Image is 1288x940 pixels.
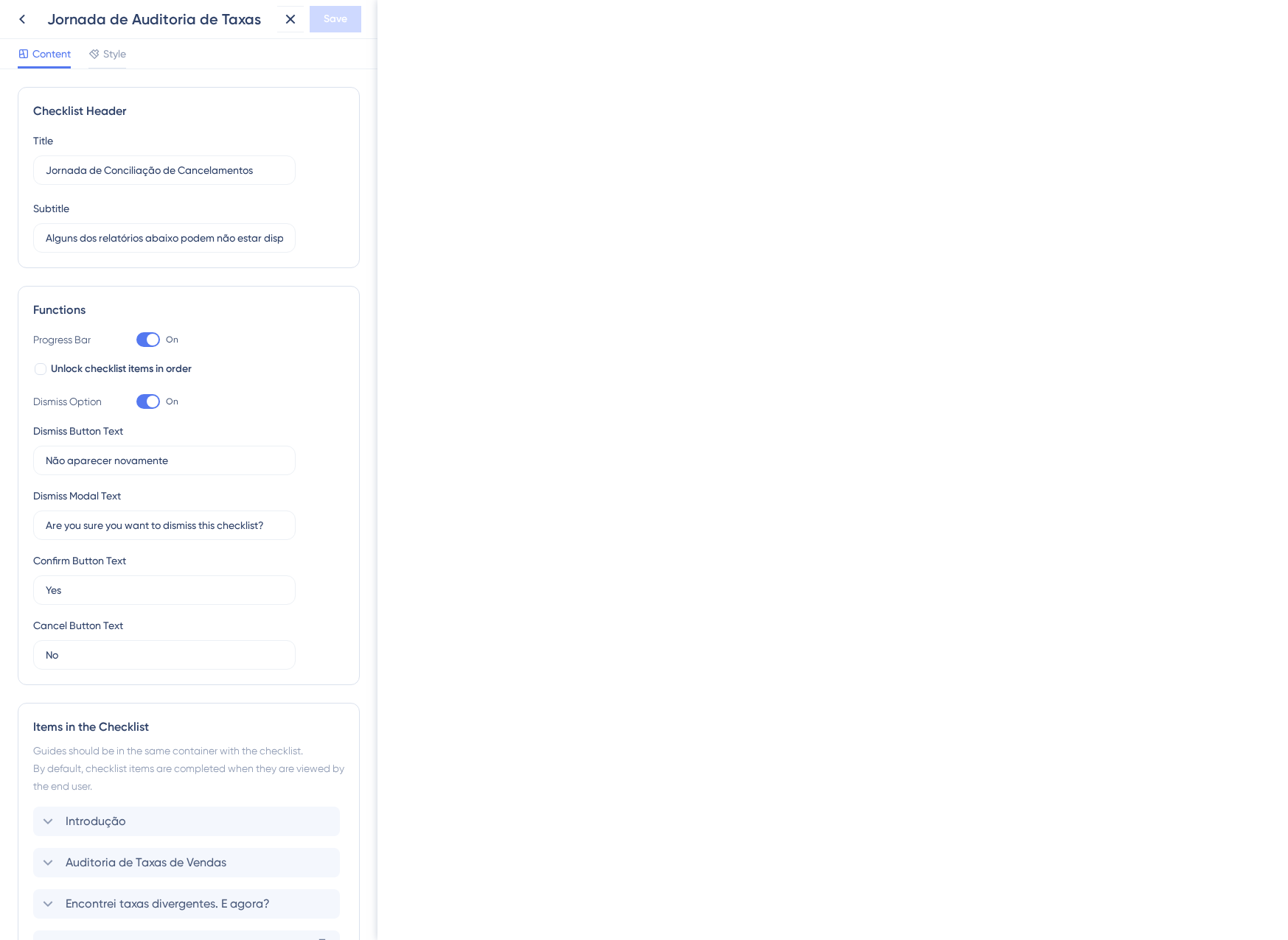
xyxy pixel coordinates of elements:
span: Auditoria de Taxas de Vendas [66,854,226,871]
input: Type the value [46,647,283,663]
div: Title [33,132,53,150]
div: Dismiss Option [33,393,107,410]
span: Content [32,45,71,63]
span: On [166,334,178,346]
div: Jornada de Auditoria de Taxas [47,9,271,29]
input: Type the value [46,517,283,533]
div: Dismiss Modal Text [33,487,121,505]
div: Guides should be in the same container with the checklist. By default, checklist items are comple... [33,742,344,795]
div: Functions [33,301,344,319]
button: Save [310,6,361,32]
div: Cancel Button Text [33,617,123,634]
div: Progress Bar [33,331,107,348]
input: Header 1 [46,162,283,178]
div: Subtitle [33,200,69,217]
div: Confirm Button Text [33,552,126,569]
div: Checklist Header [33,102,344,120]
span: Style [103,45,126,63]
span: Encontrei taxas divergentes. E agora? [66,895,270,913]
input: Header 2 [46,230,283,246]
div: Dismiss Button Text [33,422,123,440]
span: Introdução [66,813,126,830]
span: On [166,396,178,407]
input: Type the value [46,582,283,598]
div: Items in the Checklist [33,718,344,736]
input: Type the value [46,452,283,469]
span: Save [324,10,347,28]
span: Unlock checklist items in order [51,360,192,378]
